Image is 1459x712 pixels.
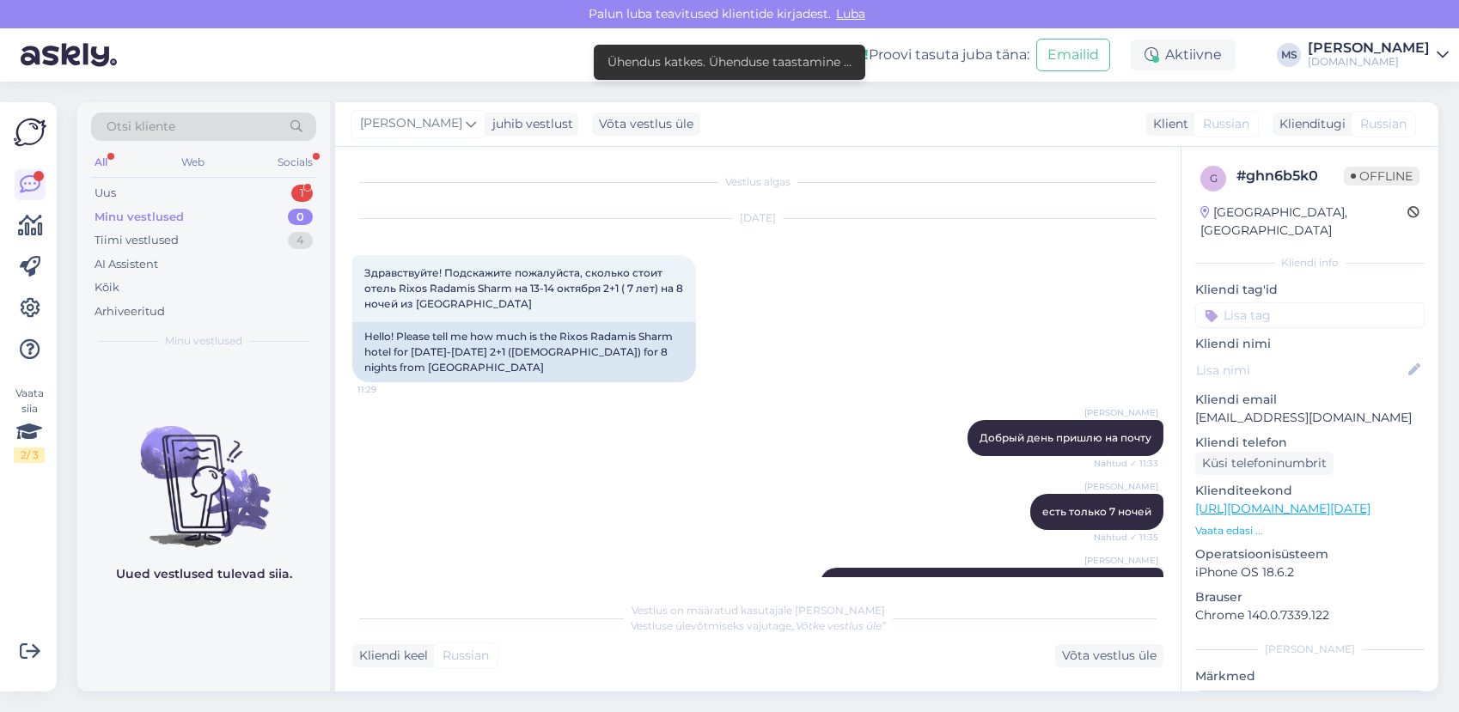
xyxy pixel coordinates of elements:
[357,383,422,396] span: 11:29
[1195,452,1334,475] div: Küsi telefoninumbrit
[1308,55,1430,69] div: [DOMAIN_NAME]
[1195,335,1425,353] p: Kliendi nimi
[95,232,179,249] div: Tiimi vestlused
[1146,115,1188,133] div: Klient
[1195,606,1425,624] p: Chrome 140.0.7339.122
[14,386,45,463] div: Vaata siia
[1131,40,1236,70] div: Aktiivne
[14,447,45,463] div: 2 / 3
[352,322,696,382] div: Hello! Please tell me how much is the Rixos Radamis Sharm hotel for [DATE]-[DATE] 2+1 ([DEMOGRAPH...
[95,256,158,273] div: AI Assistent
[288,232,313,249] div: 4
[14,116,46,149] img: Askly Logo
[1308,41,1449,69] a: [PERSON_NAME][DOMAIN_NAME]
[1195,563,1425,581] p: iPhone OS 18.6.2
[1195,281,1425,299] p: Kliendi tag'id
[1195,434,1425,452] p: Kliendi telefon
[791,619,886,632] i: „Võtke vestlus üle”
[1195,482,1425,500] p: Klienditeekond
[1344,167,1419,186] span: Offline
[1210,172,1218,185] span: g
[291,185,313,202] div: 1
[1195,523,1425,539] p: Vaata edasi ...
[352,647,428,665] div: Kliendi keel
[980,431,1151,444] span: Добрый день пришлю на почту
[364,266,686,310] span: Здравствуйте! Подскажите пожалуйста, сколько стоит отель Rixos Radamis Sharm на 13-14 октября 2+1...
[288,209,313,226] div: 0
[592,113,700,136] div: Võta vestlus üle
[91,151,111,173] div: All
[1195,302,1425,328] input: Lisa tag
[1196,361,1405,380] input: Lisa nimi
[1084,480,1158,493] span: [PERSON_NAME]
[1055,644,1163,667] div: Võta vestlus üle
[1042,505,1151,518] span: есть только 7 ночей
[178,151,208,173] div: Web
[1036,39,1110,71] button: Emailid
[360,114,462,133] span: [PERSON_NAME]
[1195,255,1425,271] div: Kliendi info
[95,303,165,320] div: Arhiveeritud
[274,151,316,173] div: Socials
[443,647,489,665] span: Russian
[485,115,573,133] div: juhib vestlust
[1195,501,1370,516] a: [URL][DOMAIN_NAME][DATE]
[1195,588,1425,606] p: Brauser
[165,333,242,349] span: Minu vestlused
[77,395,330,550] img: No chats
[1195,642,1425,657] div: [PERSON_NAME]
[107,118,175,136] span: Otsi kliente
[631,619,886,632] span: Vestluse ülevõtmiseks vajutage
[1084,554,1158,567] span: [PERSON_NAME]
[95,185,116,202] div: Uus
[1200,204,1407,240] div: [GEOGRAPHIC_DATA], [GEOGRAPHIC_DATA]
[836,45,1029,65] div: Proovi tasuta juba täna:
[1236,166,1344,186] div: # ghn6b5k0
[831,6,870,21] span: Luba
[116,565,292,583] p: Uued vestlused tulevad siia.
[1360,115,1407,133] span: Russian
[1195,391,1425,409] p: Kliendi email
[352,210,1163,226] div: [DATE]
[1195,667,1425,685] p: Märkmed
[1277,43,1301,67] div: MS
[352,174,1163,190] div: Vestlus algas
[1273,115,1346,133] div: Klienditugi
[1084,406,1158,419] span: [PERSON_NAME]
[1195,545,1425,563] p: Operatsioonisüsteem
[1094,457,1158,470] span: Nähtud ✓ 11:33
[607,53,852,71] div: Ühendus katkes. Ühenduse taastamine ...
[1203,115,1249,133] span: Russian
[1195,409,1425,427] p: [EMAIL_ADDRESS][DOMAIN_NAME]
[632,604,885,617] span: Vestlus on määratud kasutajale [PERSON_NAME]
[1308,41,1430,55] div: [PERSON_NAME]
[1094,531,1158,544] span: Nähtud ✓ 11:35
[95,209,184,226] div: Minu vestlused
[95,279,119,296] div: Kõik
